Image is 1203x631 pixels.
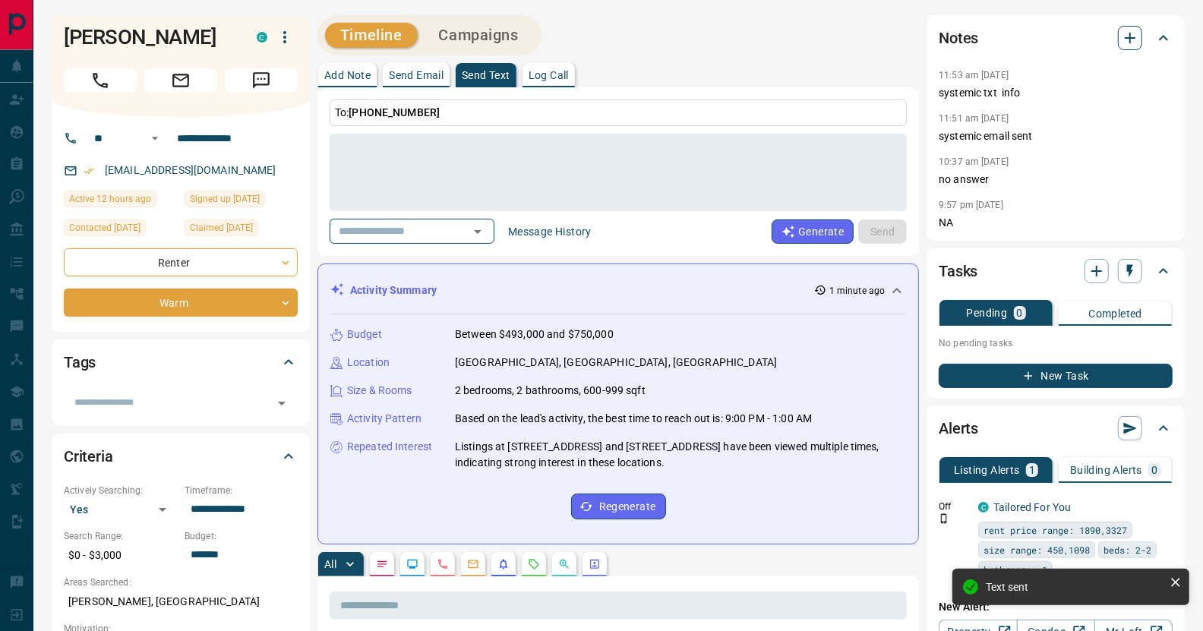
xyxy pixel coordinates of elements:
span: size range: 450,1098 [984,542,1090,557]
p: Completed [1088,308,1142,319]
div: Tags [64,344,298,380]
p: Listing Alerts [954,465,1020,475]
div: Yes [64,497,177,522]
p: Repeated Interest [347,439,432,455]
a: [EMAIL_ADDRESS][DOMAIN_NAME] [105,164,276,176]
div: Text sent [986,581,1164,593]
p: To: [330,99,907,126]
p: Pending [967,308,1008,318]
p: systemic txt info [939,85,1173,101]
svg: Opportunities [558,558,570,570]
svg: Email Verified [84,166,94,176]
p: Building Alerts [1070,465,1142,475]
p: Budget: [185,529,298,543]
p: [PERSON_NAME], [GEOGRAPHIC_DATA] [64,589,298,614]
h2: Tasks [939,259,977,283]
div: Warm [64,289,298,317]
span: Active 12 hours ago [69,191,151,207]
button: Open [146,129,164,147]
svg: Push Notification Only [939,513,949,524]
p: 11:51 am [DATE] [939,113,1009,124]
p: Size & Rooms [347,383,412,399]
button: Open [467,221,488,242]
p: Location [347,355,390,371]
p: Add Note [324,70,371,80]
p: Actively Searching: [64,484,177,497]
p: Based on the lead's activity, the best time to reach out is: 9:00 PM - 1:00 AM [455,411,812,427]
p: 1 minute ago [829,284,885,298]
p: No pending tasks [939,332,1173,355]
span: Signed up [DATE] [190,191,260,207]
div: Tue May 27 2025 [185,219,298,241]
p: NA [939,215,1173,231]
h2: Notes [939,26,978,50]
p: 2 bedrooms, 2 bathrooms, 600-999 sqft [455,383,646,399]
p: All [324,559,336,569]
p: Budget [347,327,382,342]
p: Between $493,000 and $750,000 [455,327,614,342]
button: Campaigns [424,23,534,48]
svg: Listing Alerts [497,558,510,570]
button: Generate [772,219,854,244]
div: condos.ca [978,502,989,513]
h1: [PERSON_NAME] [64,25,234,49]
span: Message [225,68,298,93]
svg: Notes [376,558,388,570]
p: New Alert: [939,599,1173,615]
p: [GEOGRAPHIC_DATA], [GEOGRAPHIC_DATA], [GEOGRAPHIC_DATA] [455,355,777,371]
svg: Emails [467,558,479,570]
svg: Agent Actions [589,558,601,570]
p: 9:57 pm [DATE] [939,200,1003,210]
span: Call [64,68,137,93]
svg: Lead Browsing Activity [406,558,418,570]
button: Message History [499,219,601,244]
p: Areas Searched: [64,576,298,589]
p: Timeframe: [185,484,298,497]
p: no answer [939,172,1173,188]
p: $0 - $3,000 [64,543,177,568]
div: Wed May 28 2025 [64,219,177,241]
div: Notes [939,20,1173,56]
span: bathrooms: 1 [984,562,1047,577]
div: Tasks [939,253,1173,289]
div: Mon Aug 18 2025 [64,191,177,212]
p: Log Call [529,70,569,80]
button: Timeline [325,23,418,48]
a: Tailored For You [993,501,1071,513]
span: Claimed [DATE] [190,220,253,235]
svg: Calls [437,558,449,570]
span: beds: 2-2 [1104,542,1151,557]
p: Off [939,500,969,513]
p: Send Text [462,70,510,80]
div: condos.ca [257,32,267,43]
button: Regenerate [571,494,666,519]
div: Renter [64,248,298,276]
div: Alerts [939,410,1173,446]
div: Criteria [64,438,298,475]
p: Listings at [STREET_ADDRESS] and [STREET_ADDRESS] have been viewed multiple times, indicating str... [455,439,906,471]
button: Open [271,393,292,414]
p: systemic email sent [939,128,1173,144]
p: Activity Pattern [347,411,422,427]
p: Send Email [389,70,444,80]
span: rent price range: 1890,3327 [984,522,1127,538]
p: 0 [1017,308,1023,318]
p: 10:37 am [DATE] [939,156,1009,167]
p: 11:53 am [DATE] [939,70,1009,80]
svg: Requests [528,558,540,570]
span: [PHONE_NUMBER] [349,106,440,118]
button: New Task [939,364,1173,388]
div: Tue Feb 25 2025 [185,191,298,212]
div: Activity Summary1 minute ago [330,276,906,304]
h2: Criteria [64,444,113,469]
p: Search Range: [64,529,177,543]
span: Contacted [DATE] [69,220,141,235]
p: Activity Summary [350,282,437,298]
p: 0 [1151,465,1157,475]
p: 1 [1029,465,1035,475]
h2: Alerts [939,416,978,440]
span: Email [144,68,217,93]
h2: Tags [64,350,96,374]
